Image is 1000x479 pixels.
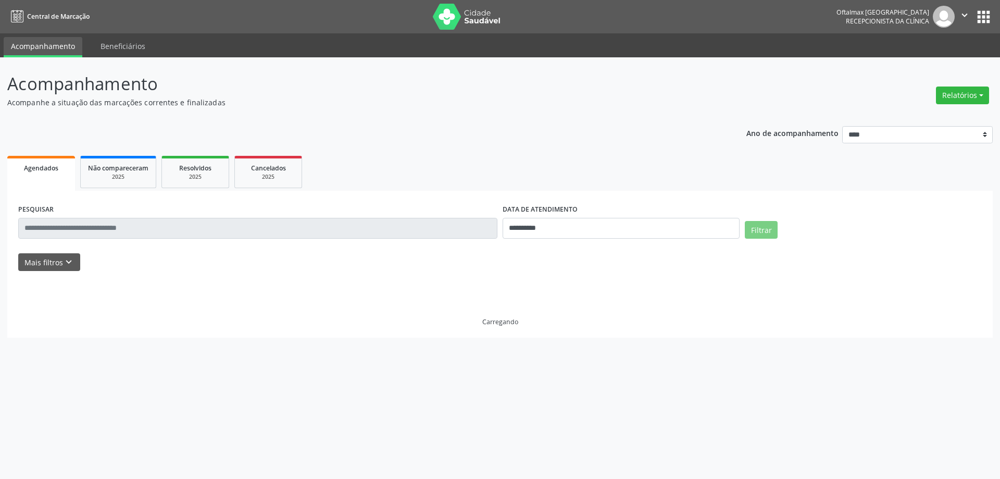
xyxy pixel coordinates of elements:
[88,164,148,173] span: Não compareceram
[836,8,929,17] div: Oftalmax [GEOGRAPHIC_DATA]
[7,8,90,25] a: Central de Marcação
[974,8,993,26] button: apps
[93,37,153,55] a: Beneficiários
[503,202,578,218] label: DATA DE ATENDIMENTO
[24,164,58,173] span: Agendados
[63,256,74,268] i: keyboard_arrow_down
[18,202,54,218] label: PESQUISAR
[27,12,90,21] span: Central de Marcação
[18,253,80,272] button: Mais filtroskeyboard_arrow_down
[745,221,778,239] button: Filtrar
[482,317,518,326] div: Carregando
[959,9,970,21] i: 
[933,6,955,28] img: img
[746,126,839,139] p: Ano de acompanhamento
[846,17,929,26] span: Recepcionista da clínica
[169,173,221,181] div: 2025
[251,164,286,173] span: Cancelados
[7,97,697,108] p: Acompanhe a situação das marcações correntes e finalizadas
[936,87,989,104] button: Relatórios
[7,71,697,97] p: Acompanhamento
[242,173,294,181] div: 2025
[4,37,82,57] a: Acompanhamento
[179,164,211,173] span: Resolvidos
[88,173,148,181] div: 2025
[955,6,974,28] button: 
